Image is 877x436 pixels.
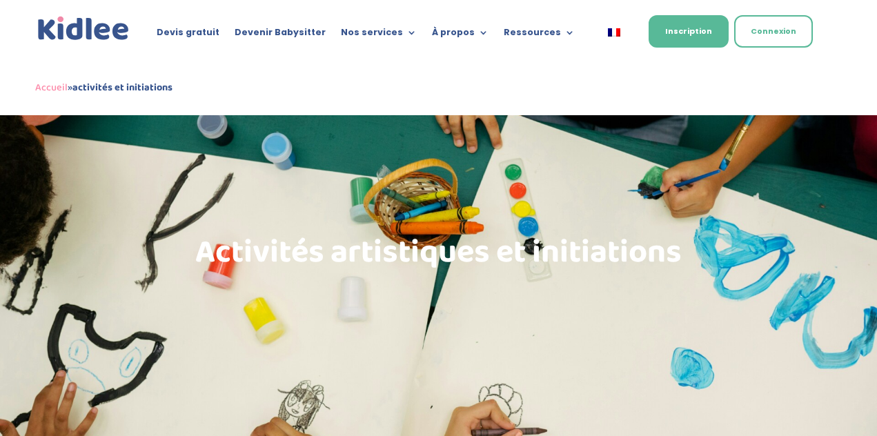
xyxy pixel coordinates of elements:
[35,14,132,43] img: logo_kidlee_bleu
[608,28,620,37] img: Français
[157,28,219,43] a: Devis gratuit
[35,79,68,96] a: Accueil
[504,28,575,43] a: Ressources
[432,28,489,43] a: À propos
[734,15,813,48] a: Connexion
[88,237,789,276] h1: Activités artistiques et initiations
[649,15,729,48] a: Inscription
[235,28,326,43] a: Devenir Babysitter
[341,28,417,43] a: Nos services
[35,14,132,43] a: Kidlee Logo
[72,79,173,96] strong: activités et initiations
[35,79,173,96] span: »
